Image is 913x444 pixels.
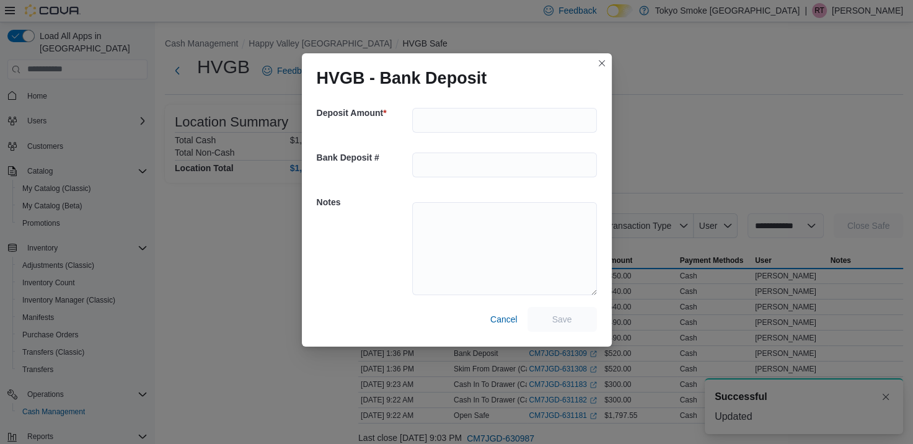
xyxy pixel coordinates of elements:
[527,307,597,332] button: Save
[317,68,487,88] h1: HVGB - Bank Deposit
[317,145,410,170] h5: Bank Deposit #
[594,56,609,71] button: Closes this modal window
[485,307,523,332] button: Cancel
[490,313,518,326] span: Cancel
[317,190,410,215] h5: Notes
[552,313,572,326] span: Save
[317,100,410,125] h5: Deposit Amount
